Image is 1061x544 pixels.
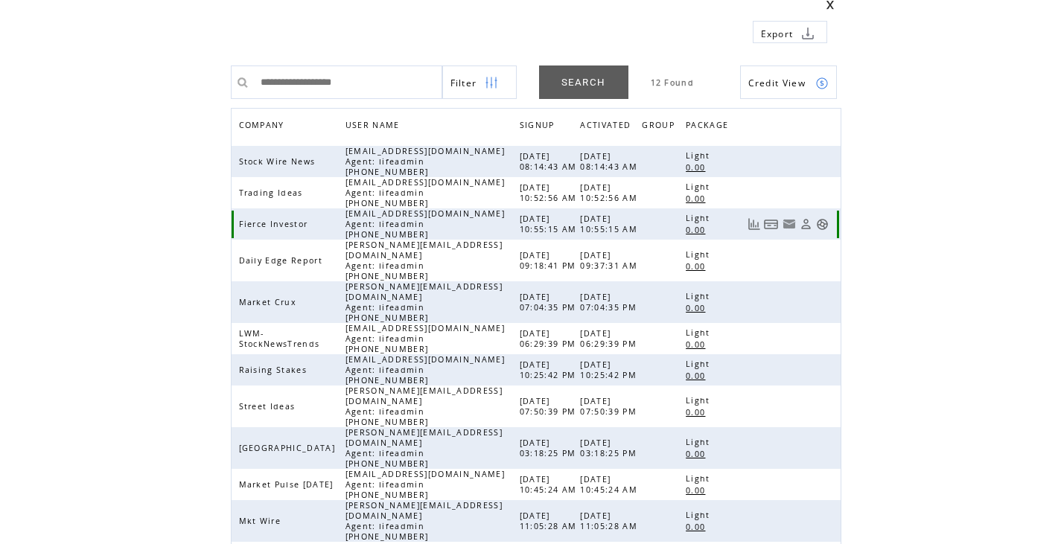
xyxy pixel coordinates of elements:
span: [EMAIL_ADDRESS][DOMAIN_NAME] Agent: lifeadmin [PHONE_NUMBER] [345,146,505,177]
span: [DATE] 10:55:15 AM [520,214,581,234]
span: 0.00 [686,485,709,496]
a: Resend welcome email to this user [783,217,796,231]
span: [DATE] 07:50:39 PM [580,396,640,417]
span: Market Crux [239,297,301,307]
span: [DATE] 11:05:28 AM [580,511,641,531]
a: PACKAGE [686,116,736,138]
span: ACTIVATED [580,116,634,138]
span: GROUP [642,116,678,138]
span: 12 Found [651,77,695,88]
span: [DATE] 08:14:43 AM [580,151,641,172]
span: Light [686,249,714,260]
span: [DATE] 10:55:15 AM [580,214,641,234]
span: Light [686,291,714,301]
span: [PERSON_NAME][EMAIL_ADDRESS][DOMAIN_NAME] Agent: lifeadmin [PHONE_NUMBER] [345,240,503,281]
img: credits.png [815,77,829,90]
span: [PERSON_NAME][EMAIL_ADDRESS][DOMAIN_NAME] Agent: lifeadmin [PHONE_NUMBER] [345,281,503,323]
span: Show filters [450,77,477,89]
span: Export to csv file [761,28,794,40]
span: 0.00 [686,193,709,204]
span: Stock Wire News [239,156,319,167]
span: LWM-StockNewsTrends [239,328,324,349]
span: [GEOGRAPHIC_DATA] [239,443,340,453]
span: 0.00 [686,407,709,417]
a: Filter [442,65,517,99]
a: Credit View [740,65,837,99]
span: [EMAIL_ADDRESS][DOMAIN_NAME] Agent: lifeadmin [PHONE_NUMBER] [345,469,505,500]
span: Street Ideas [239,401,299,412]
a: 0.00 [686,369,713,382]
a: GROUP [642,116,682,138]
a: COMPANY [239,120,288,129]
a: USER NAME [345,120,404,129]
span: 0.00 [686,449,709,459]
a: 0.00 [686,301,713,314]
a: 0.00 [686,520,713,533]
a: ACTIVATED [580,116,638,138]
span: [DATE] 09:18:41 PM [520,250,580,271]
span: 0.00 [686,371,709,381]
a: 0.00 [686,484,713,496]
span: [DATE] 06:29:39 PM [580,328,640,349]
span: [EMAIL_ADDRESS][DOMAIN_NAME] Agent: lifeadmin [PHONE_NUMBER] [345,354,505,385]
span: Trading Ideas [239,188,307,198]
span: 0.00 [686,225,709,235]
a: View Profile [800,218,812,231]
img: download.png [801,27,815,40]
span: [DATE] 08:14:43 AM [520,151,581,172]
span: Light [686,437,714,447]
span: Light [686,395,714,406]
span: 0.00 [686,339,709,350]
span: [DATE] 10:45:24 AM [580,474,641,495]
span: Light [686,213,714,223]
span: Light [686,359,714,369]
span: [DATE] 07:04:35 PM [580,292,640,313]
span: 0.00 [686,303,709,313]
span: [PERSON_NAME][EMAIL_ADDRESS][DOMAIN_NAME] Agent: lifeadmin [PHONE_NUMBER] [345,427,503,469]
span: [PERSON_NAME][EMAIL_ADDRESS][DOMAIN_NAME] Agent: lifeadmin [PHONE_NUMBER] [345,500,503,542]
span: [DATE] 10:52:56 AM [580,182,641,203]
a: Support [816,218,829,231]
span: SIGNUP [520,116,558,138]
span: [DATE] 07:04:35 PM [520,292,580,313]
a: 0.00 [686,447,713,460]
a: 0.00 [686,260,713,272]
span: Light [686,182,714,192]
a: SIGNUP [520,120,558,129]
a: 0.00 [686,223,713,236]
span: Light [686,510,714,520]
a: 0.00 [686,406,713,418]
span: 0.00 [686,522,709,532]
a: Export [753,21,827,43]
a: 0.00 [686,338,713,351]
span: [DATE] 10:25:42 PM [580,359,640,380]
span: Light [686,150,714,161]
span: [DATE] 07:50:39 PM [520,396,580,417]
span: Mkt Wire [239,516,285,526]
span: [DATE] 03:18:25 PM [520,438,580,458]
span: [DATE] 10:52:56 AM [520,182,581,203]
span: COMPANY [239,116,288,138]
img: filters.png [485,66,498,100]
a: View Usage [748,218,760,231]
a: View Bills [764,218,779,231]
span: [PERSON_NAME][EMAIL_ADDRESS][DOMAIN_NAME] Agent: lifeadmin [PHONE_NUMBER] [345,385,503,427]
span: [DATE] 09:37:31 AM [580,250,641,271]
a: 0.00 [686,192,713,205]
span: [DATE] 10:45:24 AM [520,474,581,495]
a: SEARCH [539,65,628,99]
span: 0.00 [686,162,709,173]
span: [EMAIL_ADDRESS][DOMAIN_NAME] Agent: lifeadmin [PHONE_NUMBER] [345,323,505,354]
span: USER NAME [345,116,404,138]
span: Light [686,473,714,484]
span: Daily Edge Report [239,255,327,266]
span: [EMAIL_ADDRESS][DOMAIN_NAME] Agent: lifeadmin [PHONE_NUMBER] [345,208,505,240]
span: PACKAGE [686,116,732,138]
span: [DATE] 10:25:42 PM [520,359,580,380]
span: [DATE] 11:05:28 AM [520,511,581,531]
span: Light [686,327,714,338]
span: 0.00 [686,261,709,272]
span: [DATE] 03:18:25 PM [580,438,640,458]
a: 0.00 [686,161,713,173]
span: Market Pulse [DATE] [239,479,337,490]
